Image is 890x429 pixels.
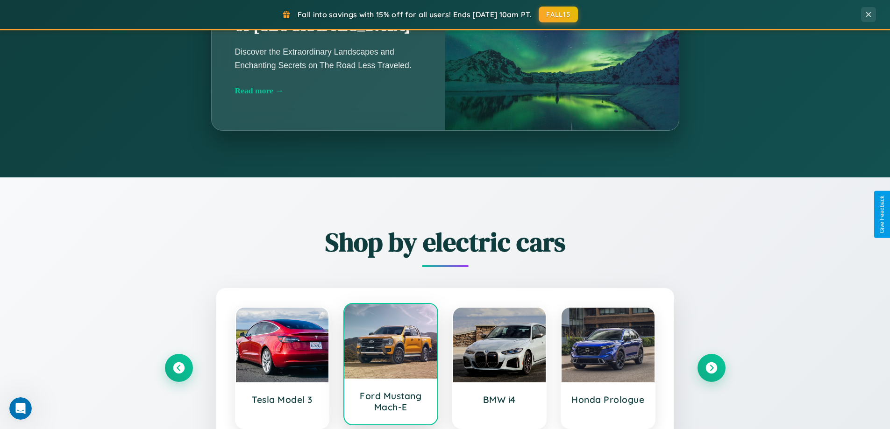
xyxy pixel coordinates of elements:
[235,86,422,96] div: Read more →
[354,390,428,413] h3: Ford Mustang Mach-E
[539,7,578,22] button: FALL15
[298,10,532,19] span: Fall into savings with 15% off for all users! Ends [DATE] 10am PT.
[9,397,32,420] iframe: Intercom live chat
[245,394,320,405] h3: Tesla Model 3
[165,224,726,260] h2: Shop by electric cars
[571,394,645,405] h3: Honda Prologue
[879,196,885,233] div: Give Feedback
[235,45,422,71] p: Discover the Extraordinary Landscapes and Enchanting Secrets on The Road Less Traveled.
[463,394,537,405] h3: BMW i4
